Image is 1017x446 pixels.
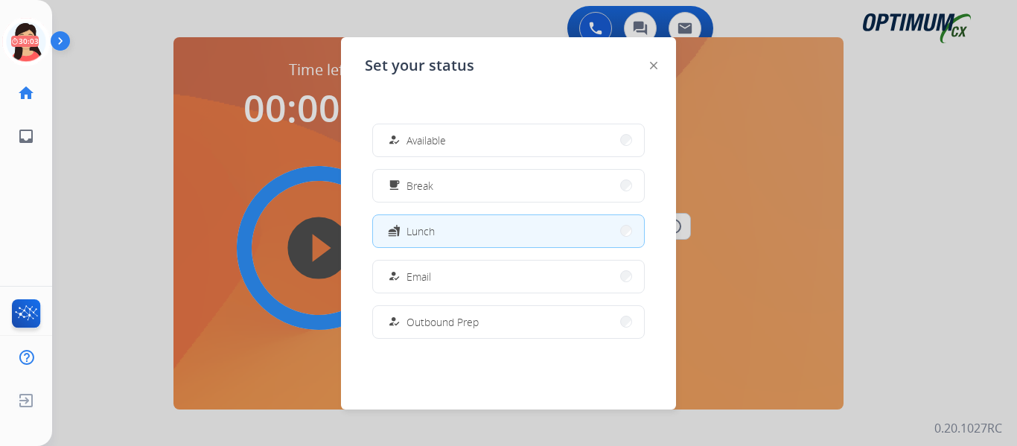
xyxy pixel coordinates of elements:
mat-icon: fastfood [388,225,401,238]
button: Available [373,124,644,156]
button: Email [373,261,644,293]
span: Email [407,269,431,284]
mat-icon: inbox [17,127,35,145]
img: close-button [650,62,657,69]
mat-icon: home [17,84,35,102]
span: Break [407,178,433,194]
button: Break [373,170,644,202]
mat-icon: free_breakfast [388,179,401,192]
mat-icon: how_to_reg [388,270,401,283]
button: Outbound Prep [373,306,644,338]
span: Set your status [365,55,474,76]
mat-icon: how_to_reg [388,316,401,328]
mat-icon: how_to_reg [388,134,401,147]
span: Available [407,133,446,148]
button: Lunch [373,215,644,247]
span: Lunch [407,223,435,239]
p: 0.20.1027RC [934,419,1002,437]
span: Outbound Prep [407,314,479,330]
